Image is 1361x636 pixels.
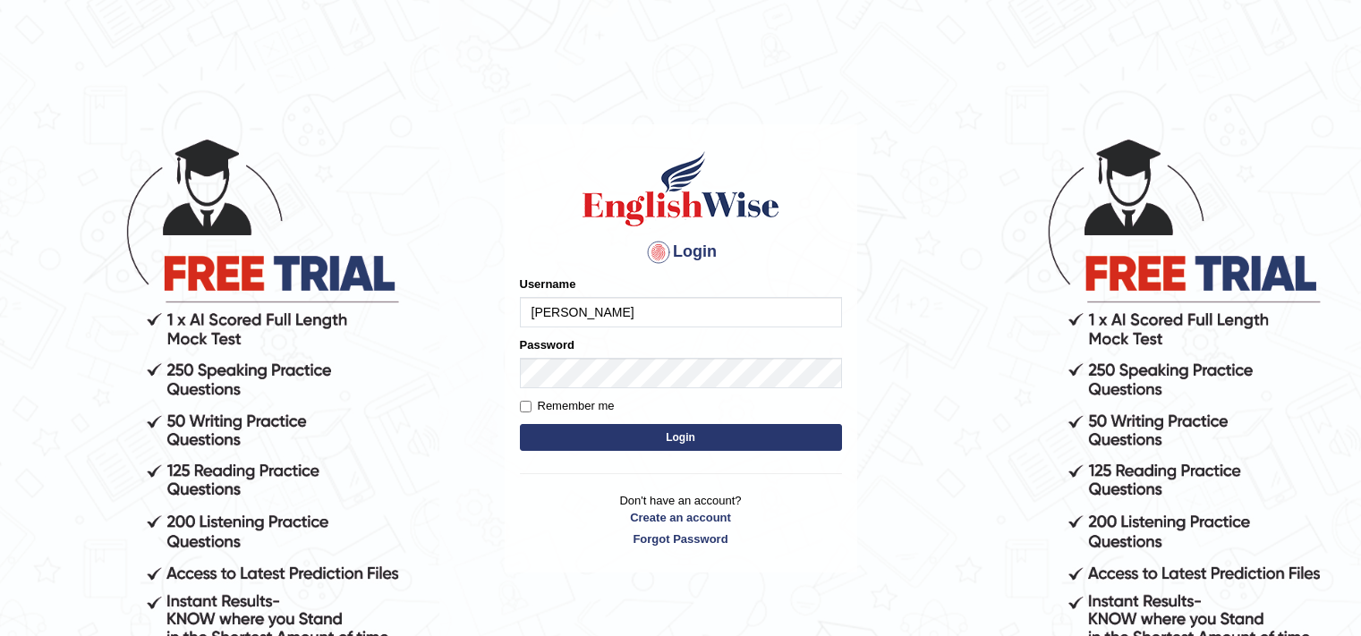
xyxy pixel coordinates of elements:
[520,424,842,451] button: Login
[579,148,783,229] img: Logo of English Wise sign in for intelligent practice with AI
[520,401,532,412] input: Remember me
[520,492,842,547] p: Don't have an account?
[520,509,842,526] a: Create an account
[520,530,842,547] a: Forgot Password
[520,336,574,353] label: Password
[520,276,576,293] label: Username
[520,397,615,415] label: Remember me
[520,238,842,267] h4: Login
